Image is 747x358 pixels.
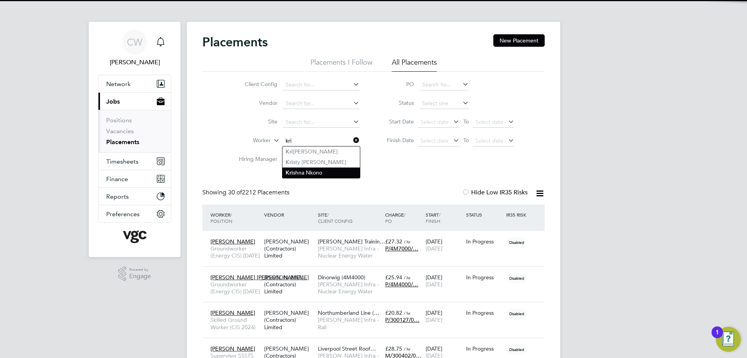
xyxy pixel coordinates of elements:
[426,316,442,323] span: [DATE]
[127,37,142,47] span: CW
[209,341,545,347] a: [PERSON_NAME]Supervisor SSSTS (CIS 2024)[PERSON_NAME] (Contractors) LimitedLiverpool Street Roof…...
[316,208,383,228] div: Site
[419,98,469,109] input: Select one
[262,234,316,263] div: [PERSON_NAME] (Contractors) Limited
[475,137,503,144] span: Select date
[262,208,316,222] div: Vendor
[493,34,545,47] button: New Placement
[286,159,293,166] b: Kri
[89,22,181,257] nav: Main navigation
[282,157,360,168] li: sty [PERSON_NAME]
[210,212,232,224] span: / Position
[123,231,147,243] img: vgcgroup-logo-retina.png
[318,212,352,224] span: / Client Config
[98,93,171,110] button: Jobs
[98,30,171,67] a: CW[PERSON_NAME]
[282,146,360,157] li: [PERSON_NAME]
[98,75,171,92] button: Network
[379,137,414,144] label: Finish Date
[385,345,402,352] span: £28.75
[426,212,440,224] span: / Finish
[392,58,437,72] li: All Placements
[421,137,449,144] span: Select date
[383,208,424,228] div: Charge
[385,274,402,281] span: £25.94
[262,305,316,335] div: [PERSON_NAME] (Contractors) Limited
[210,345,255,352] span: [PERSON_NAME]
[262,270,316,299] div: [PERSON_NAME] (Contractors) Limited
[98,110,171,152] div: Jobs
[98,170,171,187] button: Finance
[466,345,503,352] div: In Progress
[318,274,365,281] span: Dinorwig (4M4000)
[233,99,277,106] label: Vendor
[106,193,129,200] span: Reports
[318,309,379,316] span: Northumberland Line (…
[226,137,271,145] label: Worker
[318,281,381,295] span: [PERSON_NAME] Infra - Nuclear Energy Water
[466,274,503,281] div: In Progress
[424,305,464,327] div: [DATE]
[210,245,260,259] span: Groundworker (Energy CIS) [DATE]
[462,189,528,196] label: Hide Low IR35 Risks
[318,238,385,245] span: [PERSON_NAME] Trainin…
[385,238,402,245] span: £27.32
[426,245,442,252] span: [DATE]
[385,316,419,323] span: P/300127/0…
[419,79,469,90] input: Search for...
[106,210,140,218] span: Preferences
[506,237,527,247] span: Disabled
[228,189,289,196] span: 2212 Placements
[283,136,359,146] input: Search for...
[210,309,255,316] span: [PERSON_NAME]
[106,175,128,183] span: Finance
[385,309,402,316] span: £20.82
[210,281,260,295] span: Groundworker (Energy CIS) [DATE]
[129,266,151,273] span: Powered by
[106,127,134,135] a: Vacancies
[506,344,527,354] span: Disabled
[98,205,171,222] button: Preferences
[129,273,151,280] span: Engage
[475,118,503,125] span: Select date
[424,208,464,228] div: Start
[716,327,741,352] button: Open Resource Center, 1 new notification
[233,118,277,125] label: Site
[424,234,464,256] div: [DATE]
[404,310,410,316] span: / hr
[210,274,307,281] span: [PERSON_NAME] [PERSON_NAME]…
[504,208,531,222] div: IR35 Risk
[209,305,545,312] a: [PERSON_NAME]Skilled Ground Worker (CIS 2024)[PERSON_NAME] (Contractors) LimitedNorthumberland Li...
[106,80,131,88] span: Network
[228,189,242,196] span: 30 of
[318,316,381,330] span: [PERSON_NAME] Infra - Rail
[404,275,410,280] span: / hr
[98,153,171,170] button: Timesheets
[106,98,120,105] span: Jobs
[385,281,418,288] span: P/4M4000/…
[210,238,255,245] span: [PERSON_NAME]
[379,118,414,125] label: Start Date
[318,245,381,259] span: [PERSON_NAME] Infra - Nuclear Energy Water
[466,309,503,316] div: In Progress
[209,234,545,240] a: [PERSON_NAME]Groundworker (Energy CIS) [DATE][PERSON_NAME] (Contractors) Limited[PERSON_NAME] Tra...
[421,118,449,125] span: Select date
[118,266,151,281] a: Powered byEngage
[202,34,268,50] h2: Placements
[715,332,719,342] div: 1
[282,168,360,178] li: shna Nkono
[98,231,171,243] a: Go to home page
[466,238,503,245] div: In Progress
[286,148,293,155] b: Kri
[404,346,410,352] span: / hr
[426,281,442,288] span: [DATE]
[379,81,414,88] label: PO
[209,270,545,276] a: [PERSON_NAME] [PERSON_NAME]…Groundworker (Energy CIS) [DATE][PERSON_NAME] (Contractors) LimitedDi...
[106,138,139,146] a: Placements
[98,188,171,205] button: Reports
[461,116,471,127] span: To
[385,212,405,224] span: / PO
[385,245,418,252] span: P/4M7000/…
[283,98,359,109] input: Search for...
[506,273,527,283] span: Disabled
